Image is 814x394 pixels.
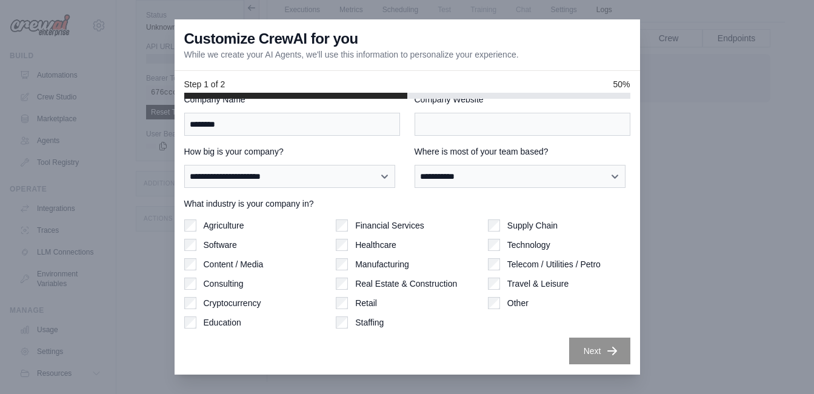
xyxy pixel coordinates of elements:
[204,239,237,251] label: Software
[507,278,569,290] label: Travel & Leisure
[184,48,519,61] p: While we create your AI Agents, we'll use this information to personalize your experience.
[507,239,550,251] label: Technology
[569,338,630,364] button: Next
[613,78,630,90] span: 50%
[355,316,384,329] label: Staffing
[355,258,409,270] label: Manufacturing
[204,258,264,270] label: Content / Media
[507,219,558,232] label: Supply Chain
[415,145,630,158] label: Where is most of your team based?
[415,93,630,105] label: Company Website
[355,278,457,290] label: Real Estate & Construction
[184,198,630,210] label: What industry is your company in?
[204,316,241,329] label: Education
[507,297,529,309] label: Other
[355,219,424,232] label: Financial Services
[184,78,225,90] span: Step 1 of 2
[355,297,377,309] label: Retail
[507,258,601,270] label: Telecom / Utilities / Petro
[204,278,244,290] label: Consulting
[184,93,400,105] label: Company Name
[204,297,261,309] label: Cryptocurrency
[204,219,244,232] label: Agriculture
[184,29,358,48] h3: Customize CrewAI for you
[753,336,814,394] iframe: Chat Widget
[355,239,396,251] label: Healthcare
[184,145,400,158] label: How big is your company?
